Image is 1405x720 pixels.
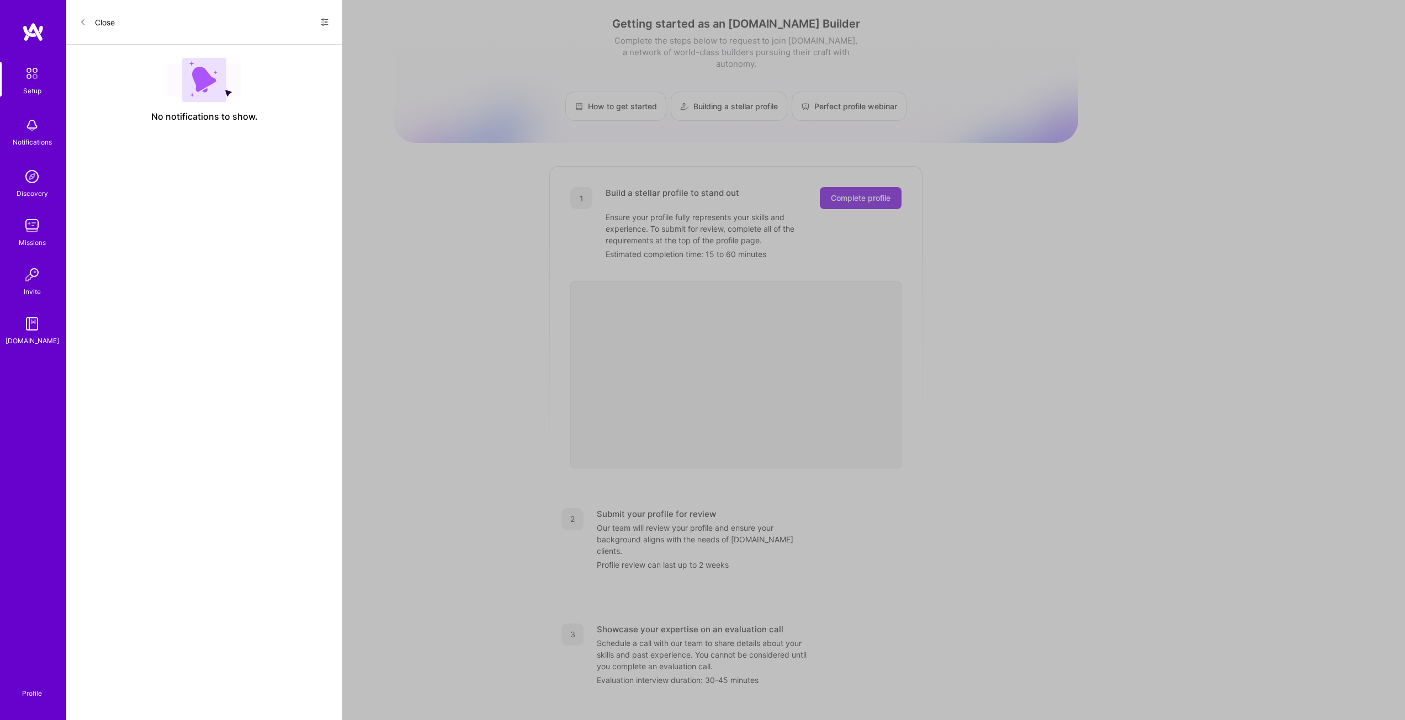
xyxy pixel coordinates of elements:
img: logo [22,22,44,42]
img: empty [168,58,241,102]
div: [DOMAIN_NAME] [6,335,59,346]
div: Missions [19,237,46,248]
img: setup [20,62,44,85]
button: Close [79,13,115,31]
img: Invite [21,264,43,286]
div: Discovery [17,188,48,199]
img: teamwork [21,215,43,237]
div: Invite [24,286,41,297]
span: No notifications to show. [151,111,258,122]
div: Profile [22,687,42,698]
div: Setup [23,85,41,97]
div: Notifications [13,136,52,148]
img: guide book [21,313,43,335]
img: discovery [21,166,43,188]
img: bell [21,114,43,136]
